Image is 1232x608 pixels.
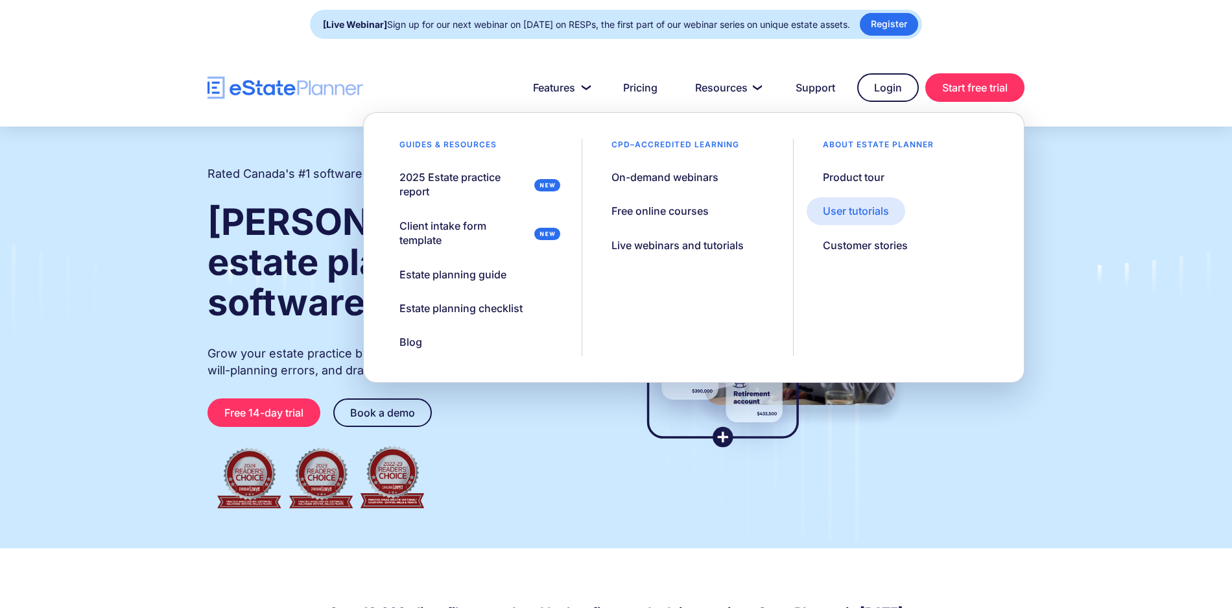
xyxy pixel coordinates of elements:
[323,19,387,30] strong: [Live Webinar]
[780,75,851,101] a: Support
[595,164,735,191] a: On-demand webinars
[823,204,889,218] div: User tutorials
[383,212,568,254] a: Client intake form template
[823,238,908,252] div: Customer stories
[399,170,529,199] div: 2025 Estate practice report
[207,398,320,427] a: Free 14-day trial
[860,13,918,36] a: Register
[323,16,850,34] div: Sign up for our next webinar on [DATE] on RESPs, the first part of our webinar series on unique e...
[207,165,493,182] h2: Rated Canada's #1 software for estate practitioners
[807,139,950,157] div: About estate planner
[517,75,601,101] a: Features
[611,238,744,252] div: Live webinars and tutorials
[595,197,725,225] a: Free online courses
[333,398,432,427] a: Book a demo
[399,219,529,248] div: Client intake form template
[383,295,539,322] a: Estate planning checklist
[383,139,513,157] div: Guides & resources
[383,164,568,206] a: 2025 Estate practice report
[857,73,919,102] a: Login
[383,328,438,356] a: Blog
[807,164,901,191] a: Product tour
[399,267,506,282] div: Estate planning guide
[925,73,1025,102] a: Start free trial
[399,335,422,349] div: Blog
[680,75,774,101] a: Resources
[595,232,760,259] a: Live webinars and tutorials
[383,261,523,288] a: Estate planning guide
[823,170,884,184] div: Product tour
[807,197,905,225] a: User tutorials
[399,301,523,315] div: Estate planning checklist
[807,232,924,259] a: Customer stories
[608,75,673,101] a: Pricing
[207,345,591,379] p: Grow your estate practice by streamlining client intake, reducing will-planning errors, and draft...
[611,170,718,184] div: On-demand webinars
[207,200,589,324] strong: [PERSON_NAME] and estate planning software
[611,204,709,218] div: Free online courses
[207,77,363,99] a: home
[595,139,755,157] div: CPD–accredited learning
